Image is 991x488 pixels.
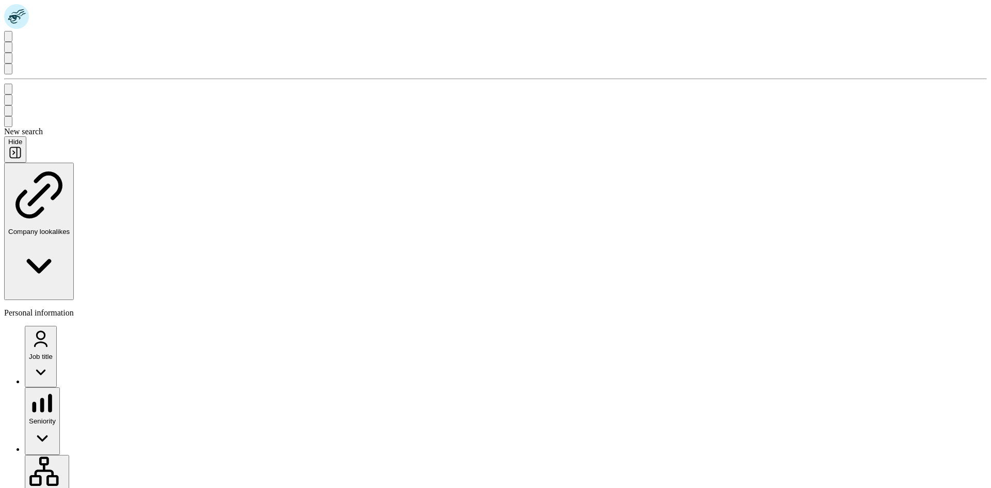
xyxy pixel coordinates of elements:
[4,105,12,116] button: Dashboard
[4,95,12,105] button: Use Surfe API
[29,353,53,360] div: Job title
[25,326,57,387] button: Job title
[4,136,26,163] button: Hide
[4,308,987,318] p: Personal information
[4,116,12,127] button: Feedback
[29,417,56,425] div: Seniority
[4,84,12,95] button: Use Surfe on LinkedIn
[4,31,12,42] button: Quick start
[4,127,987,136] div: New search
[4,42,12,53] button: Search
[8,228,70,235] div: Company lookalikes
[25,387,60,455] button: Seniority
[4,163,74,300] button: Company lookalikes
[4,53,12,64] button: Enrich CSV
[4,64,12,74] button: My lists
